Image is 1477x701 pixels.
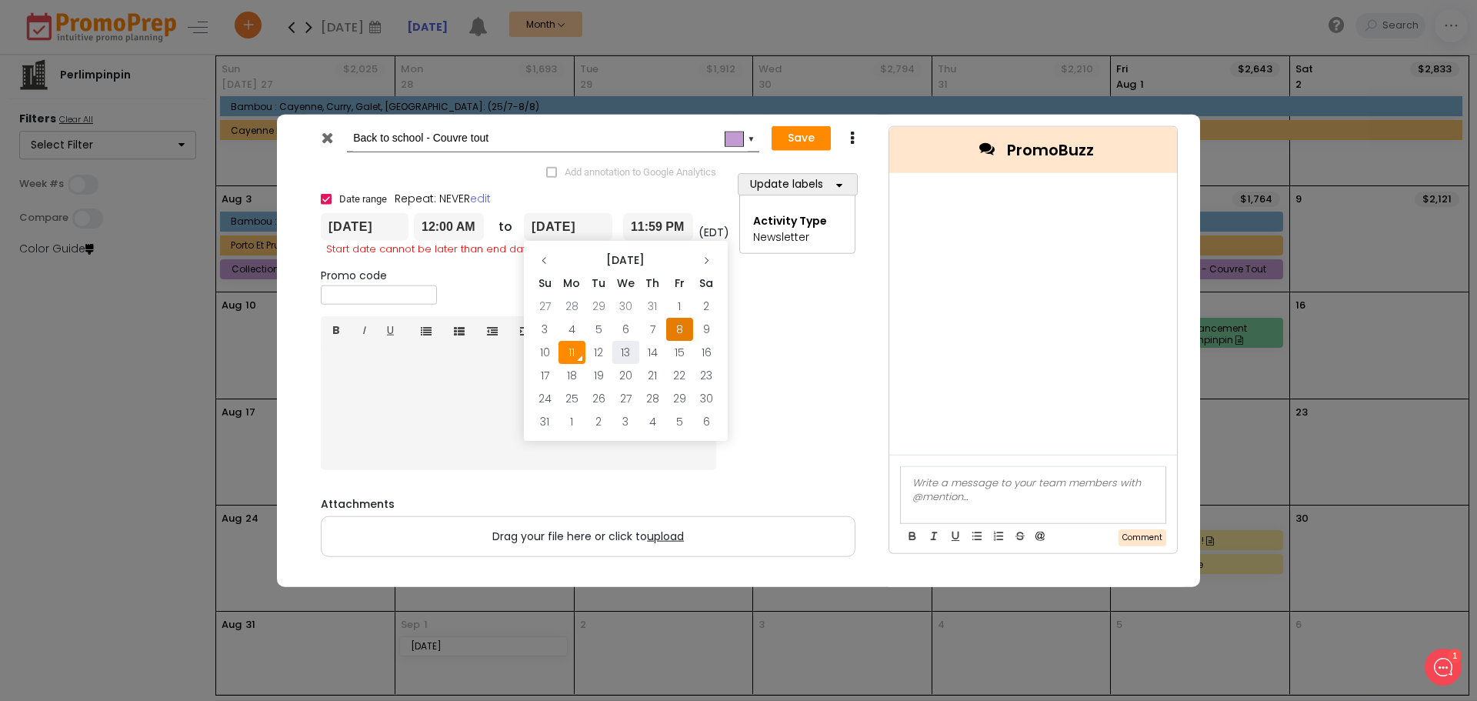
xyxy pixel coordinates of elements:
span: Repeat: NEVER [395,191,491,206]
td: 10 [532,341,558,364]
span: We run on Gist [128,538,195,548]
a: Outdent [475,316,509,345]
td: 1 [558,410,585,433]
span: New conversation [99,164,185,176]
span: upload [647,529,684,544]
span: PromoBuzz [1007,138,1094,161]
th: [DATE] [558,249,693,272]
td: 25 [558,387,585,410]
td: 15 [666,341,693,364]
h2: What can we do to help? [23,102,285,127]
a: U [375,316,405,345]
div: ▼ [748,132,755,144]
a: Ordered list [442,316,476,345]
td: 5 [585,318,612,341]
td: 27 [532,295,558,318]
td: 27 [612,387,639,410]
button: Comment [1119,529,1166,546]
input: Add name... [353,124,748,152]
td: 6 [612,318,639,341]
td: 5 [666,410,693,433]
a: Unordered list [409,316,443,345]
div: (EDT) [693,225,728,241]
td: 2 [693,295,720,318]
td: 14 [639,341,666,364]
input: To date [524,213,612,241]
td: 1 [666,295,693,318]
td: 28 [558,295,585,318]
td: 29 [666,387,693,410]
td: 20 [612,364,639,387]
input: From date [321,213,408,241]
a: edit [470,191,491,206]
div: Activity Type [753,213,842,229]
td: 4 [639,410,666,433]
th: Mo [558,272,585,295]
h6: Attachments [321,498,855,511]
td: 29 [585,295,612,318]
td: 16 [693,341,720,364]
button: Save [772,126,831,151]
td: 31 [639,295,666,318]
td: 28 [639,387,666,410]
th: Tu [585,272,612,295]
label: Promo code [321,268,387,284]
td: 3 [612,410,639,433]
td: 24 [532,387,558,410]
input: Start time [414,213,484,241]
td: 18 [558,364,585,387]
td: 23 [693,364,720,387]
div: Newsletter [753,229,842,245]
td: 30 [693,387,720,410]
input: End time [623,213,693,241]
td: 19 [585,364,612,387]
td: 4 [558,318,585,341]
td: 9 [693,318,720,341]
th: Sa [693,272,720,295]
th: Fr [666,272,693,295]
a: B [321,316,352,345]
td: 22 [666,364,693,387]
td: 12 [585,341,612,364]
td: 8 [666,318,693,341]
td: 17 [532,364,558,387]
td: 7 [639,318,666,341]
td: 11 [558,341,585,364]
td: 26 [585,387,612,410]
button: New conversation [24,155,284,185]
button: Update labels [738,173,858,195]
td: 6 [693,410,720,433]
td: 21 [639,364,666,387]
a: Indent [508,316,542,345]
a: I [351,316,376,345]
td: 13 [612,341,639,364]
h1: Hello [PERSON_NAME]! [23,75,285,99]
td: 31 [532,410,558,433]
span: Date range [339,192,387,206]
iframe: gist-messenger-bubble-iframe [1425,649,1462,686]
div: to [484,218,518,236]
th: We [612,272,639,295]
td: 30 [612,295,639,318]
label: Drag your file here or click to [322,517,855,556]
th: Su [532,272,558,295]
td: 3 [532,318,558,341]
span: Start date cannot be later than end date. [326,242,535,256]
th: Th [639,272,666,295]
td: 2 [585,410,612,433]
